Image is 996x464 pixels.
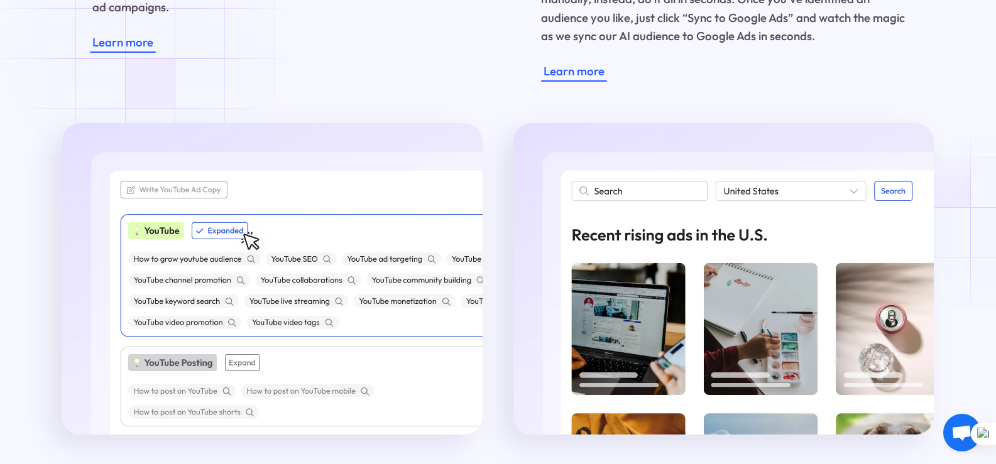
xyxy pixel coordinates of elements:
[943,414,981,451] a: Open chat
[544,62,605,80] div: Learn more
[90,32,156,53] a: Learn more
[513,123,933,434] img: YouTube ad spy
[92,33,153,51] div: Learn more
[62,123,482,434] img: Keyword Topic Auto Expansion
[541,61,607,82] a: Learn more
